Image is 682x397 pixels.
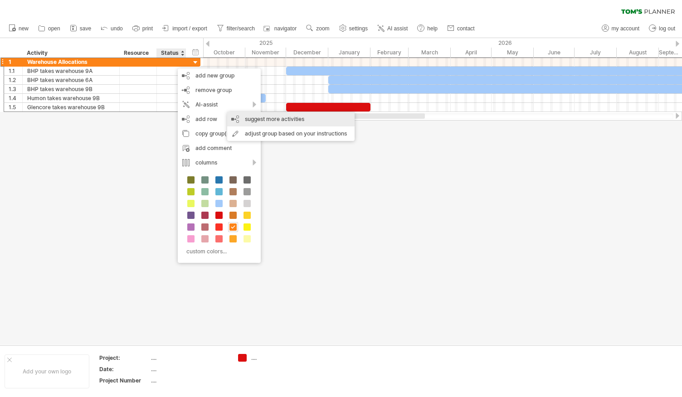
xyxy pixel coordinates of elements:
[99,377,149,384] div: Project Number
[27,76,115,84] div: BHP takes warehouse 6A
[349,25,368,32] span: settings
[445,23,477,34] a: contact
[227,112,355,126] div: suggest more activities
[9,94,22,102] div: 1.4
[160,23,210,34] a: import / export
[27,48,114,58] div: Activity
[451,48,492,57] div: April 2026
[130,23,156,34] a: print
[27,85,115,93] div: BHP takes warehouse 9B
[375,23,410,34] a: AI assist
[9,85,22,93] div: 1.3
[415,23,440,34] a: help
[387,25,408,32] span: AI assist
[203,48,245,57] div: October 2025
[274,25,297,32] span: navigator
[9,103,22,111] div: 1.5
[9,58,22,66] div: 1
[19,25,29,32] span: new
[182,245,253,257] div: custom colors...
[9,76,22,84] div: 1.2
[492,48,534,57] div: May 2026
[178,126,261,141] div: copy group(s)
[151,377,227,384] div: ....
[27,94,115,102] div: Humon takes warehouse 9B
[647,23,678,34] a: log out
[304,23,332,34] a: zoom
[328,48,370,57] div: January 2026
[409,48,451,57] div: March 2026
[612,25,639,32] span: my account
[178,141,261,155] div: add comment
[5,354,89,388] div: Add your own logo
[27,103,115,111] div: Glencore takes warehouse 9B
[599,23,642,34] a: my account
[178,112,261,126] div: add row
[534,48,575,57] div: June 2026
[99,354,149,362] div: Project:
[27,67,115,75] div: BHP takes warehouse 9A
[48,25,60,32] span: open
[659,25,675,32] span: log out
[36,23,63,34] a: open
[286,48,328,57] div: December 2025
[251,354,301,362] div: ....
[227,25,255,32] span: filter/search
[337,23,370,34] a: settings
[617,48,659,57] div: August 2026
[178,155,261,170] div: columns
[245,48,286,57] div: November 2025
[6,23,31,34] a: new
[124,48,151,58] div: Resource
[161,48,181,58] div: Status
[151,365,227,373] div: ....
[111,25,123,32] span: undo
[9,67,22,75] div: 1.1
[172,25,207,32] span: import / export
[195,87,232,93] span: remove group
[68,23,94,34] a: save
[178,97,261,112] div: AI-assist
[370,48,409,57] div: February 2026
[80,25,91,32] span: save
[99,365,149,373] div: Date:
[227,126,355,141] div: adjust group based on your instructions
[316,25,329,32] span: zoom
[575,48,617,57] div: July 2026
[214,23,258,34] a: filter/search
[427,25,438,32] span: help
[262,23,299,34] a: navigator
[27,58,115,66] div: Warehouse Allocations
[98,23,126,34] a: undo
[457,25,475,32] span: contact
[178,68,261,83] div: add new group
[142,25,153,32] span: print
[151,354,227,362] div: ....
